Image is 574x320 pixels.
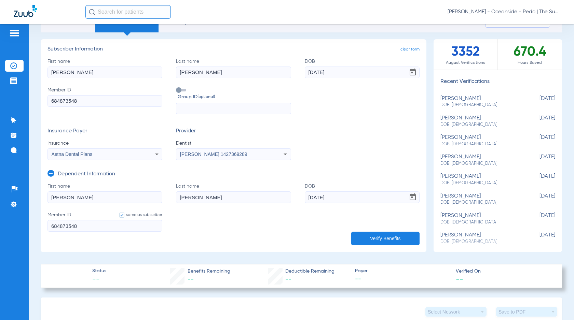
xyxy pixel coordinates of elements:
[540,287,574,320] iframe: Chat Widget
[440,122,521,128] span: DOB: [DEMOGRAPHIC_DATA]
[47,87,162,115] label: Member ID
[434,78,562,85] h3: Recent Verifications
[305,183,420,203] label: DOB
[305,58,420,78] label: DOB
[521,173,555,186] span: [DATE]
[498,39,562,70] div: 670.4
[180,151,247,157] span: [PERSON_NAME] 1427369289
[47,220,162,232] input: Member IDsame as subscriber
[521,232,555,245] span: [DATE]
[47,140,162,147] span: Insurance
[47,128,162,135] h3: Insurance Payer
[351,232,420,245] button: Verify Benefits
[355,275,450,283] span: --
[47,212,162,232] label: Member ID
[305,191,420,203] input: DOBOpen calendar
[434,59,497,66] span: August Verifications
[448,9,560,15] span: [PERSON_NAME] - Oceanside - Pedo | The Super Dentists
[440,173,521,186] div: [PERSON_NAME]
[176,140,291,147] span: Dentist
[521,193,555,206] span: [DATE]
[9,29,20,37] img: hamburger-icon
[89,9,95,15] img: Search Icon
[440,141,521,147] span: DOB: [DEMOGRAPHIC_DATA]
[178,93,291,101] span: Group ID
[47,46,420,53] h3: Subscriber Information
[305,67,420,78] input: DOBOpen calendar
[112,212,162,218] label: same as subscriber
[14,5,37,17] img: Zuub Logo
[440,193,521,206] div: [PERSON_NAME]
[176,183,291,203] label: Last name
[521,134,555,147] span: [DATE]
[400,46,420,53] span: clear form
[188,276,194,282] span: --
[92,275,106,285] span: --
[176,191,291,203] input: Last name
[521,154,555,166] span: [DATE]
[440,115,521,128] div: [PERSON_NAME]
[47,183,162,203] label: First name
[440,96,521,108] div: [PERSON_NAME]
[92,267,106,275] span: Status
[440,232,521,245] div: [PERSON_NAME]
[52,151,93,157] span: Aetna Dental Plans
[285,268,334,275] span: Deductible Remaining
[521,213,555,225] span: [DATE]
[440,213,521,225] div: [PERSON_NAME]
[47,58,162,78] label: First name
[176,58,291,78] label: Last name
[176,128,291,135] h3: Provider
[47,67,162,78] input: First name
[47,191,162,203] input: First name
[498,59,562,66] span: Hours Saved
[85,5,171,19] input: Search for patients
[521,115,555,128] span: [DATE]
[521,96,555,108] span: [DATE]
[188,268,230,275] span: Benefits Remaining
[440,161,521,167] span: DOB: [DEMOGRAPHIC_DATA]
[406,66,420,79] button: Open calendar
[440,200,521,206] span: DOB: [DEMOGRAPHIC_DATA]
[434,39,498,70] div: 3352
[440,219,521,226] span: DOB: [DEMOGRAPHIC_DATA]
[355,267,450,275] span: Payer
[440,180,521,186] span: DOB: [DEMOGRAPHIC_DATA]
[440,134,521,147] div: [PERSON_NAME]
[440,102,521,108] span: DOB: [DEMOGRAPHIC_DATA]
[406,190,420,204] button: Open calendar
[47,95,162,107] input: Member ID
[285,276,291,282] span: --
[58,171,115,178] h3: Dependent Information
[440,154,521,166] div: [PERSON_NAME]
[197,93,215,101] small: (optional)
[456,268,551,275] span: Verified On
[456,276,463,283] span: --
[176,67,291,78] input: Last name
